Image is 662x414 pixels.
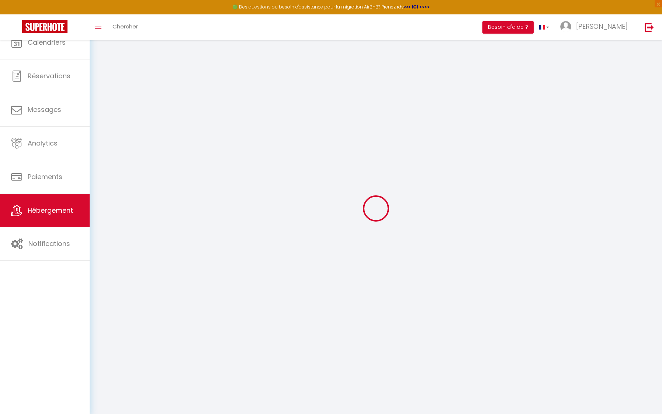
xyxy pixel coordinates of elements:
[28,206,73,215] span: Hébergement
[555,14,637,40] a: ... [PERSON_NAME]
[645,23,654,32] img: logout
[28,239,70,248] span: Notifications
[107,14,143,40] a: Chercher
[404,4,430,10] a: >>> ICI <<<<
[28,71,70,81] span: Réservations
[28,138,58,148] span: Analytics
[28,105,61,114] span: Messages
[28,38,66,47] span: Calendriers
[112,23,138,30] span: Chercher
[560,21,571,32] img: ...
[576,22,628,31] span: [PERSON_NAME]
[482,21,534,34] button: Besoin d'aide ?
[28,172,62,181] span: Paiements
[22,20,67,33] img: Super Booking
